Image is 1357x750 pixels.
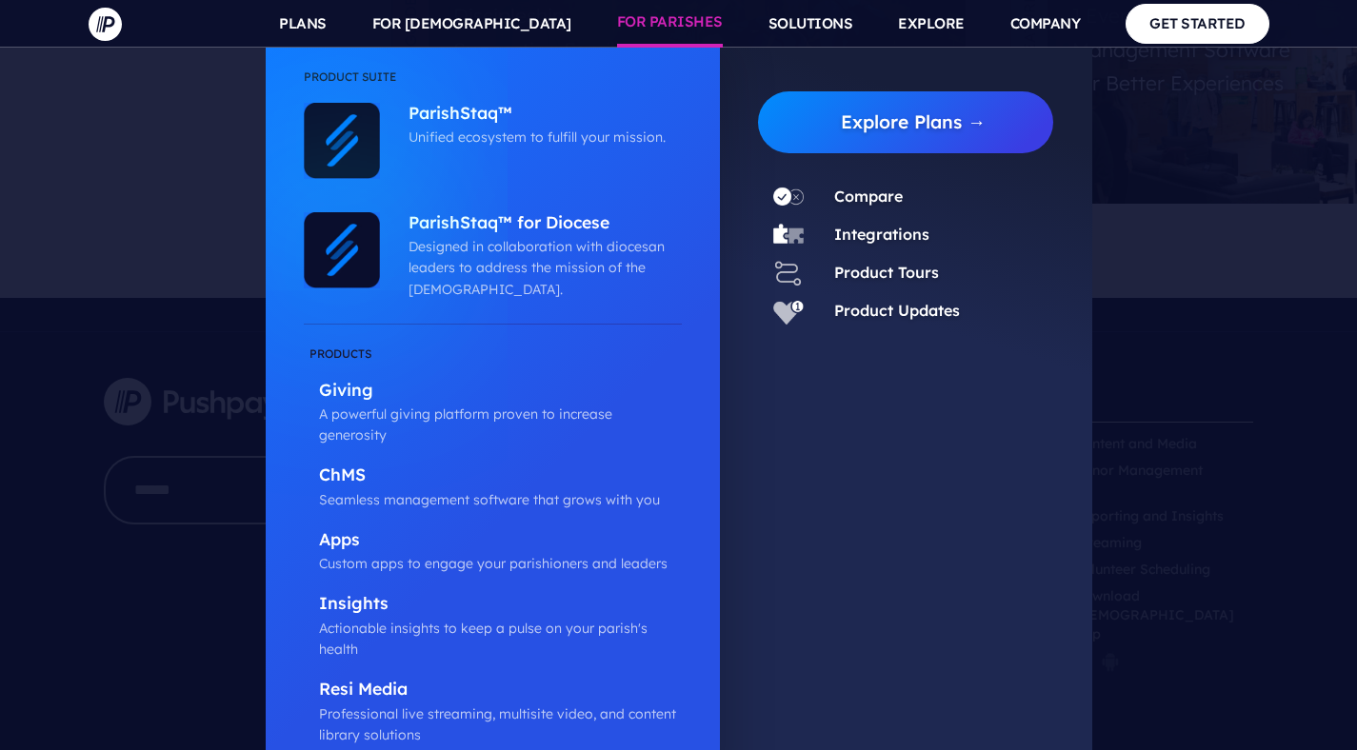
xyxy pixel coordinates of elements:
a: Giving A powerful giving platform proven to increase generosity [304,344,682,446]
p: Custom apps to engage your parishioners and leaders [319,553,682,574]
img: Compare - Icon [773,182,804,212]
img: Product Updates - Icon [773,296,804,326]
a: ParishStaq™ for Diocese Designed in collaboration with diocesan leaders to address the mission of... [380,212,672,300]
a: Insights Actionable insights to keep a pulse on your parish's health [304,593,682,660]
a: Apps Custom apps to engage your parishioners and leaders [304,529,682,575]
img: Product Tours - Icon [773,258,804,288]
a: Product Tours - Icon [758,258,819,288]
p: A powerful giving platform proven to increase generosity [319,404,682,446]
li: Product Suite [304,67,682,103]
p: Insights [319,593,682,617]
p: Professional live streaming, multisite video, and content library solutions [319,703,682,746]
a: Explore Plans → [773,91,1054,153]
img: ParishStaq™ for Diocese - Icon [304,212,380,288]
a: ParishStaq™ Unified ecosystem to fulfill your mission. [380,103,672,148]
p: Giving [319,380,682,404]
p: ParishStaq™ for Diocese [409,212,672,236]
a: Product Tours [834,263,939,282]
p: ChMS [319,464,682,488]
a: Integrations [834,225,929,244]
p: Resi Media [319,679,682,702]
a: Product Updates - Icon [758,296,819,326]
p: Apps [319,529,682,553]
a: Product Updates [834,301,960,320]
a: ChMS Seamless management software that grows with you [304,464,682,510]
p: ParishStaq™ [409,103,672,127]
a: Compare [834,187,903,206]
a: Integrations - Icon [758,220,819,250]
img: Integrations - Icon [773,220,804,250]
img: ParishStaq™ - Icon [304,103,380,179]
p: Designed in collaboration with diocesan leaders to address the mission of the [DEMOGRAPHIC_DATA]. [409,236,672,300]
a: GET STARTED [1126,4,1269,43]
a: Compare - Icon [758,182,819,212]
p: Seamless management software that grows with you [319,489,682,510]
p: Actionable insights to keep a pulse on your parish's health [319,618,682,661]
p: Unified ecosystem to fulfill your mission. [409,127,672,148]
a: Resi Media Professional live streaming, multisite video, and content library solutions [304,679,682,745]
